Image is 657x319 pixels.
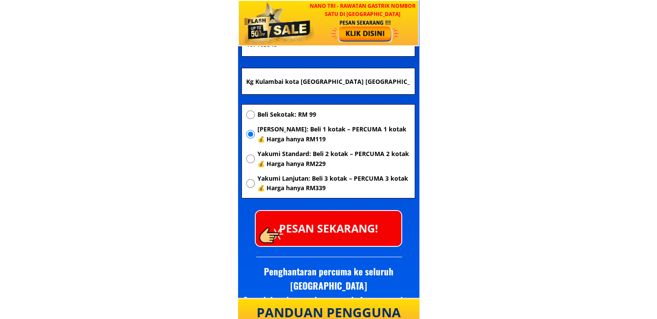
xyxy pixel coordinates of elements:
[257,110,410,119] span: Beli Sekotak: RM 99
[244,68,413,94] input: Alamat
[238,264,419,308] h3: Penghantaran percuma ke seluruh [GEOGRAPHIC_DATA] Semak kandungan barang sebelum menerima
[256,211,401,246] p: PESAN SEKARANG!
[306,2,419,18] h3: NANO TRI - Rawatan GASTRIK Nombor Satu di [GEOGRAPHIC_DATA]
[257,149,410,169] span: Yakumi Standard: Beli 2 kotak – PERCUMA 2 kotak 💰 Harga hanya RM229
[257,174,410,193] span: Yakumi Lanjutan: Beli 3 kotak – PERCUMA 3 kotak 💰 Harga hanya RM339
[257,124,410,144] span: [PERSON_NAME]: Beli 1 kotak – PERCUMA 1 kotak 💰 Harga hanya RM119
